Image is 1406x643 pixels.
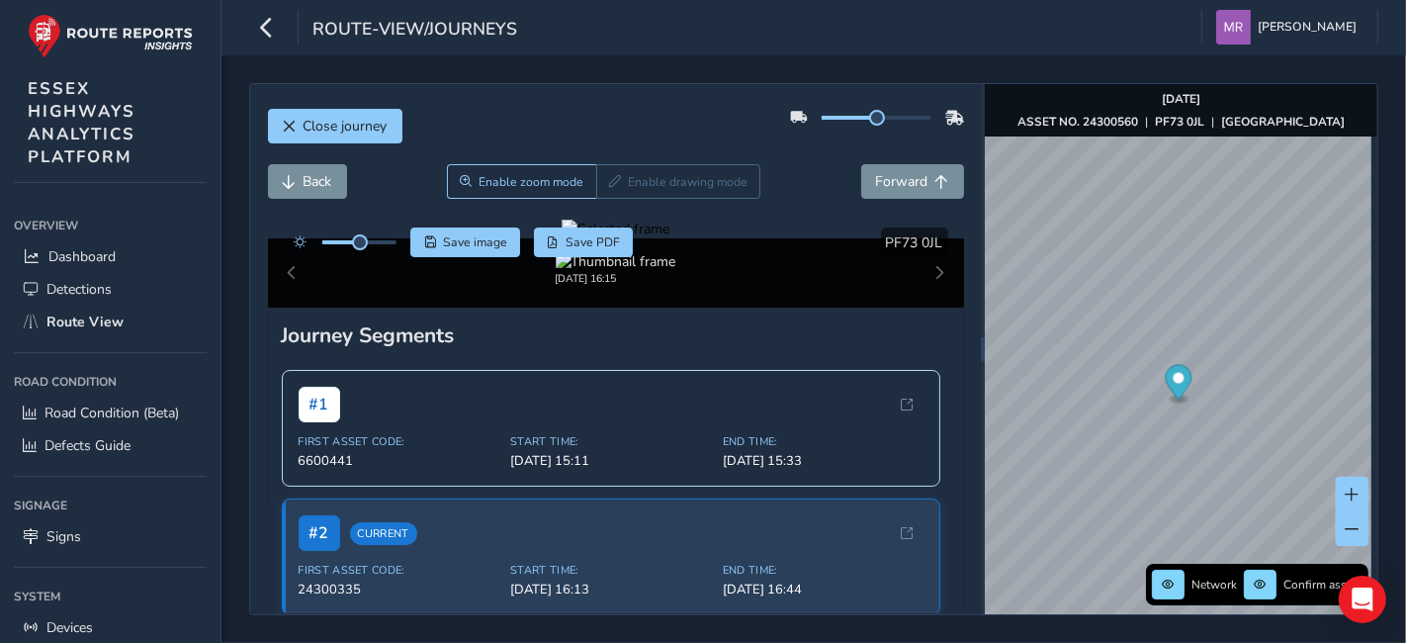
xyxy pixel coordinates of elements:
strong: [GEOGRAPHIC_DATA] [1221,114,1345,130]
button: Forward [861,164,964,199]
span: [DATE] 16:13 [510,581,711,598]
span: Detections [46,280,112,299]
img: diamond-layout [1216,10,1251,45]
div: System [14,582,207,611]
span: Confirm assets [1283,577,1362,593]
span: Save PDF [566,234,620,250]
span: End Time: [723,563,923,578]
button: Save [410,228,520,257]
span: Save image [443,234,507,250]
span: route-view/journeys [312,17,517,45]
a: Defects Guide [14,429,207,462]
a: Dashboard [14,240,207,273]
span: Defects Guide [44,436,131,455]
span: Start Time: [510,563,711,578]
div: | | [1017,114,1345,130]
span: # 2 [299,515,340,551]
a: Road Condition (Beta) [14,397,207,429]
span: Forward [876,172,928,191]
button: Back [268,164,347,199]
div: Road Condition [14,367,207,397]
span: ESSEX HIGHWAYS ANALYTICS PLATFORM [28,77,135,168]
div: Map marker [1166,365,1192,406]
strong: PF73 0JL [1155,114,1204,130]
span: [PERSON_NAME] [1258,10,1357,45]
span: Enable zoom mode [479,174,583,190]
button: [PERSON_NAME] [1216,10,1363,45]
span: First Asset Code: [299,434,499,449]
button: Close journey [268,109,402,143]
span: Network [1191,577,1237,593]
span: # 1 [299,387,340,422]
strong: [DATE] [1162,91,1200,107]
span: Dashboard [48,247,116,266]
span: [DATE] 16:44 [723,581,923,598]
span: First Asset Code: [299,563,499,578]
span: Close journey [304,117,388,136]
div: [DATE] 16:15 [556,271,676,286]
div: Overview [14,211,207,240]
span: Road Condition (Beta) [44,404,179,422]
span: Devices [46,618,93,637]
span: [DATE] 15:11 [510,452,711,470]
span: Signs [46,527,81,546]
strong: ASSET NO. 24300560 [1017,114,1138,130]
span: Start Time: [510,434,711,449]
img: rr logo [28,14,193,58]
div: Open Intercom Messenger [1339,576,1386,623]
a: Detections [14,273,207,306]
span: Back [304,172,332,191]
div: Journey Segments [282,321,950,349]
button: PDF [534,228,634,257]
a: Route View [14,306,207,338]
span: Current [350,522,417,545]
a: Signs [14,520,207,553]
span: Route View [46,313,124,331]
button: Zoom [447,164,596,199]
span: [DATE] 15:33 [723,452,923,470]
img: Thumbnail frame [556,252,676,271]
span: PF73 0JL [886,233,943,252]
span: 6600441 [299,452,499,470]
span: 24300335 [299,581,499,598]
div: Signage [14,491,207,520]
span: End Time: [723,434,923,449]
